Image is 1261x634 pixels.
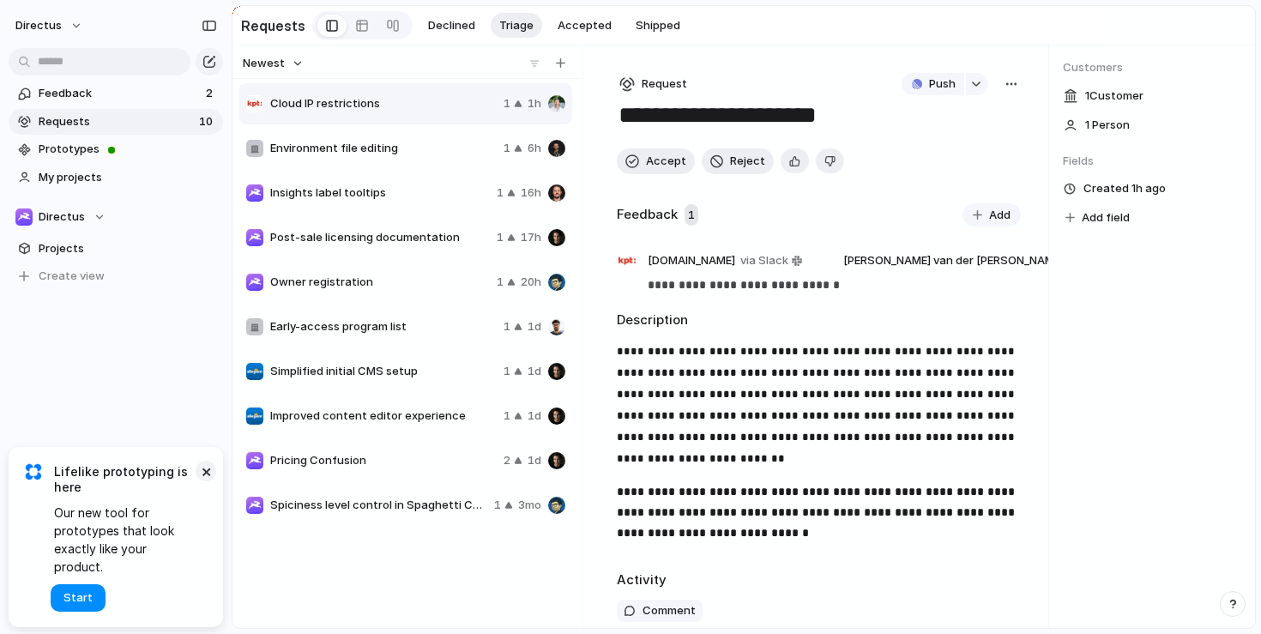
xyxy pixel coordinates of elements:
[270,184,490,202] span: Insights label tooltips
[39,113,194,130] span: Requests
[491,13,542,39] button: Triage
[1083,180,1166,197] span: Created 1h ago
[9,136,223,162] a: Prototypes
[528,363,541,380] span: 1d
[504,363,510,380] span: 1
[270,452,497,469] span: Pricing Confusion
[63,589,93,607] span: Start
[240,52,306,75] button: Newest
[270,318,497,335] span: Early-access program list
[504,140,510,157] span: 1
[270,95,497,112] span: Cloud IP restrictions
[648,252,735,269] span: [DOMAIN_NAME]
[617,205,678,225] h2: Feedback
[9,165,223,190] a: My projects
[1063,153,1241,170] span: Fields
[643,602,696,619] span: Comment
[499,17,534,34] span: Triage
[685,204,698,226] span: 1
[528,452,541,469] span: 1d
[1063,207,1132,229] button: Add field
[1085,88,1143,105] span: 1 Customer
[206,85,216,102] span: 2
[504,408,510,425] span: 1
[54,504,197,576] span: Our new tool for prototypes that look exactly like your product.
[497,274,504,291] span: 1
[494,497,501,514] span: 1
[419,13,484,39] button: Declined
[241,15,305,36] h2: Requests
[9,81,223,106] a: Feedback2
[521,184,541,202] span: 16h
[617,571,667,590] h2: Activity
[39,268,105,285] span: Create view
[528,140,541,157] span: 6h
[39,169,217,186] span: My projects
[270,408,497,425] span: Improved content editor experience
[549,13,620,39] button: Accepted
[9,204,223,230] button: Directus
[617,600,703,622] button: Comment
[627,13,689,39] button: Shipped
[518,497,541,514] span: 3mo
[9,236,223,262] a: Projects
[497,184,504,202] span: 1
[51,584,106,612] button: Start
[270,140,497,157] span: Environment file editing
[428,17,475,34] span: Declined
[929,75,956,93] span: Push
[962,203,1021,227] button: Add
[617,311,1021,330] h2: Description
[54,464,197,495] span: Lifelike prototyping is here
[521,229,541,246] span: 17h
[1085,117,1130,134] span: 1 Person
[989,207,1011,224] span: Add
[504,452,510,469] span: 2
[843,252,1064,269] span: [PERSON_NAME] van der [PERSON_NAME]
[504,318,510,335] span: 1
[558,17,612,34] span: Accepted
[39,240,217,257] span: Projects
[528,95,541,112] span: 1h
[642,75,687,93] span: Request
[270,274,490,291] span: Owner registration
[270,363,497,380] span: Simplified initial CMS setup
[199,113,216,130] span: 10
[504,95,510,112] span: 1
[39,208,85,226] span: Directus
[617,73,690,95] button: Request
[528,318,541,335] span: 1d
[1082,209,1130,226] span: Add field
[196,461,216,481] button: Dismiss
[646,153,686,170] span: Accept
[243,55,285,72] span: Newest
[270,229,490,246] span: Post-sale licensing documentation
[270,497,487,514] span: Spiciness level control in Spaghetti Compiler
[902,73,964,95] button: Push
[39,141,217,158] span: Prototypes
[9,109,223,135] a: Requests10
[737,251,805,271] a: via Slack
[1063,59,1241,76] span: Customers
[702,148,774,174] button: Reject
[497,229,504,246] span: 1
[39,85,201,102] span: Feedback
[740,252,788,269] span: via Slack
[8,12,92,39] button: directus
[730,153,765,170] span: Reject
[9,263,223,289] button: Create view
[528,408,541,425] span: 1d
[15,17,62,34] span: directus
[521,274,541,291] span: 20h
[617,148,695,174] button: Accept
[636,17,680,34] span: Shipped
